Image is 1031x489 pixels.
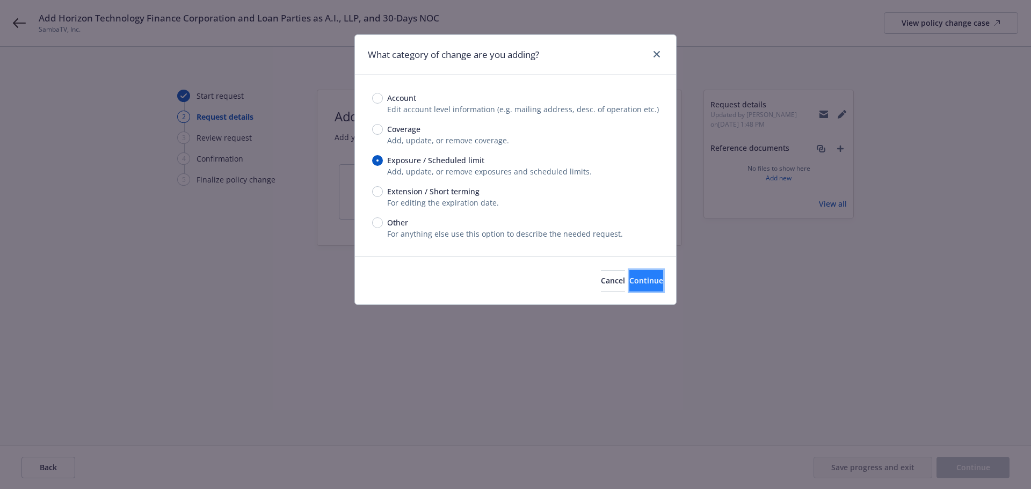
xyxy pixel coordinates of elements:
span: Add, update, or remove coverage. [387,135,509,145]
input: Account [372,93,383,104]
a: close [650,48,663,61]
input: Coverage [372,124,383,135]
span: Add, update, or remove exposures and scheduled limits. [387,166,592,177]
span: For editing the expiration date. [387,198,499,208]
span: Extension / Short terming [387,186,480,197]
input: Other [372,217,383,228]
button: Continue [629,270,663,291]
h1: What category of change are you adding? [368,48,539,62]
input: Exposure / Scheduled limit [372,155,383,166]
span: For anything else use this option to describe the needed request. [387,229,623,239]
span: Other [387,217,408,228]
input: Extension / Short terming [372,186,383,197]
span: Edit account level information (e.g. mailing address, desc. of operation etc.) [387,104,659,114]
span: Continue [629,275,663,286]
button: Cancel [601,270,625,291]
span: Exposure / Scheduled limit [387,155,484,166]
span: Account [387,92,416,104]
span: Coverage [387,123,420,135]
span: Cancel [601,275,625,286]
